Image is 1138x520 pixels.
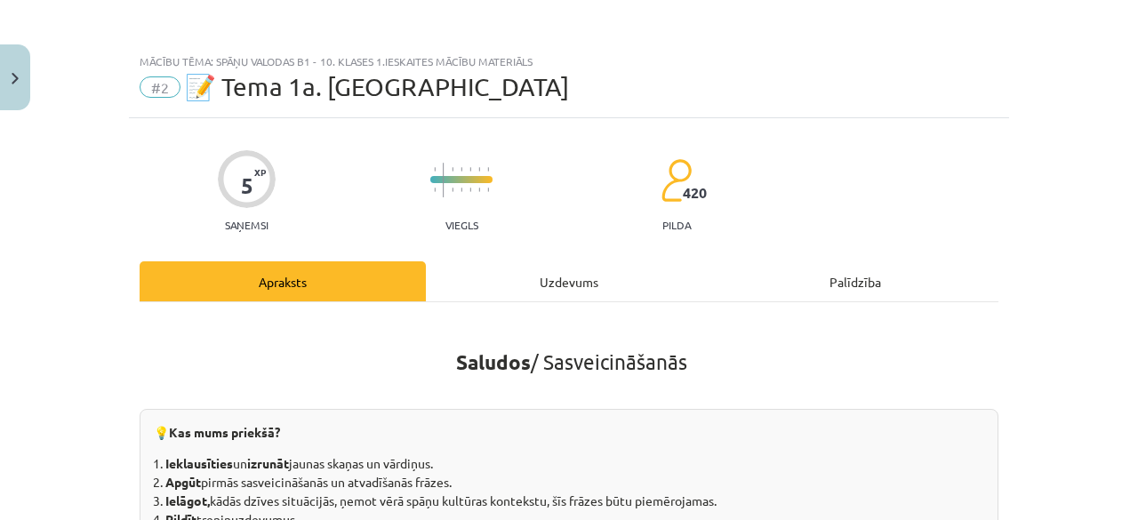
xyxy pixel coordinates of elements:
[478,188,480,192] img: icon-short-line-57e1e144782c952c97e751825c79c345078a6d821885a25fce030b3d8c18986b.svg
[661,158,692,203] img: students-c634bb4e5e11cddfef0936a35e636f08e4e9abd3cc4e673bd6f9a4125e45ecb1.svg
[254,167,266,177] span: XP
[712,261,998,301] div: Palīdzība
[247,455,289,471] strong: izrunāt
[140,318,998,374] h1: / Sasveicināšanās
[165,455,233,471] strong: Ieklausīties
[683,185,707,201] span: 420
[443,163,445,197] img: icon-long-line-d9ea69661e0d244f92f715978eff75569469978d946b2353a9bb055b3ed8787d.svg
[469,167,471,172] img: icon-short-line-57e1e144782c952c97e751825c79c345078a6d821885a25fce030b3d8c18986b.svg
[478,167,480,172] img: icon-short-line-57e1e144782c952c97e751825c79c345078a6d821885a25fce030b3d8c18986b.svg
[434,188,436,192] img: icon-short-line-57e1e144782c952c97e751825c79c345078a6d821885a25fce030b3d8c18986b.svg
[218,219,276,231] p: Saņemsi
[452,167,453,172] img: icon-short-line-57e1e144782c952c97e751825c79c345078a6d821885a25fce030b3d8c18986b.svg
[241,173,253,198] div: 5
[165,492,210,508] strong: Ielāgot,
[445,219,478,231] p: Viegls
[487,167,489,172] img: icon-short-line-57e1e144782c952c97e751825c79c345078a6d821885a25fce030b3d8c18986b.svg
[154,423,984,444] p: 💡
[140,261,426,301] div: Apraksts
[165,474,201,490] strong: Apgūt
[165,492,984,510] li: kādās dzīves situācijās, ņemot vērā spāņu kultūras kontekstu, šīs frāzes būtu piemērojamas.
[169,424,280,440] b: Kas mums priekšā?
[469,188,471,192] img: icon-short-line-57e1e144782c952c97e751825c79c345078a6d821885a25fce030b3d8c18986b.svg
[487,188,489,192] img: icon-short-line-57e1e144782c952c97e751825c79c345078a6d821885a25fce030b3d8c18986b.svg
[426,261,712,301] div: Uzdevums
[662,219,691,231] p: pilda
[140,55,998,68] div: Mācību tēma: Spāņu valodas b1 - 10. klases 1.ieskaites mācību materiāls
[12,73,19,84] img: icon-close-lesson-0947bae3869378f0d4975bcd49f059093ad1ed9edebbc8119c70593378902aed.svg
[456,349,531,375] strong: Saludos
[165,473,984,492] li: pirmās sasveicināšanās un atvadīšanās frāzes.
[461,188,462,192] img: icon-short-line-57e1e144782c952c97e751825c79c345078a6d821885a25fce030b3d8c18986b.svg
[434,167,436,172] img: icon-short-line-57e1e144782c952c97e751825c79c345078a6d821885a25fce030b3d8c18986b.svg
[165,454,984,473] li: un jaunas skaņas un vārdiņus.
[461,167,462,172] img: icon-short-line-57e1e144782c952c97e751825c79c345078a6d821885a25fce030b3d8c18986b.svg
[185,72,569,101] span: 📝 Tema 1a. [GEOGRAPHIC_DATA]
[140,76,180,98] span: #2
[452,188,453,192] img: icon-short-line-57e1e144782c952c97e751825c79c345078a6d821885a25fce030b3d8c18986b.svg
